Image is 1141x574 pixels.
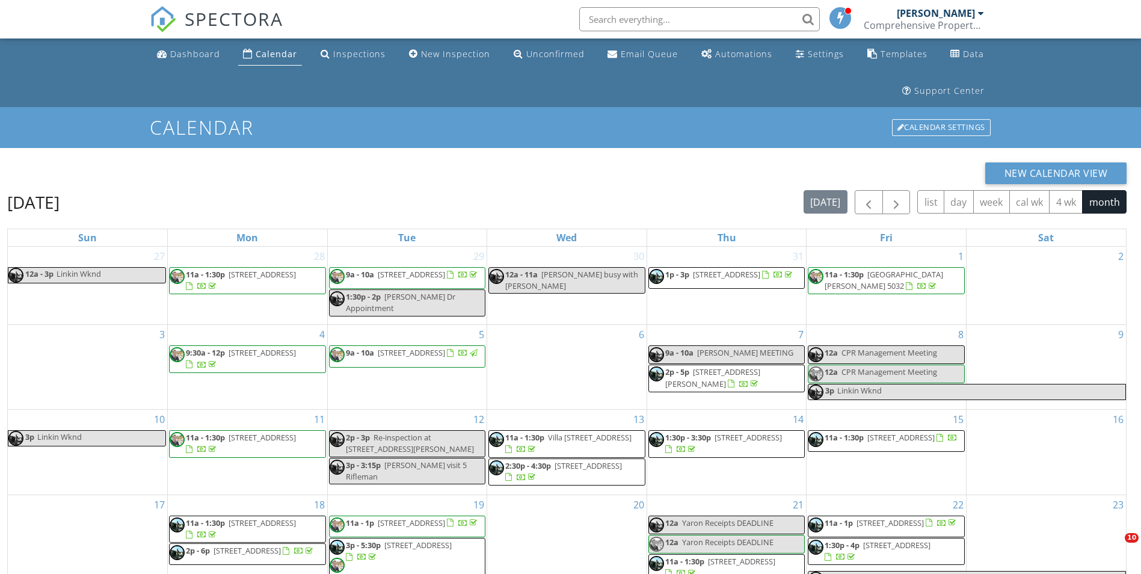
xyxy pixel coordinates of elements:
a: Go to August 22, 2025 [950,495,966,514]
a: 11a - 1:30p [STREET_ADDRESS] [186,269,296,291]
a: Saturday [1036,229,1056,246]
span: CPR Management Meeting [841,347,937,358]
a: Go to August 11, 2025 [312,410,327,429]
img: photo_7012610_dji_258_jpg_5546202_0_202163131712_photo_original_1622696338540.jpg [170,517,185,532]
div: Templates [881,48,927,60]
button: Next month [882,190,911,215]
a: Go to July 31, 2025 [790,247,806,266]
img: photo_7012610_dji_258_jpg_5546202_0_202163131712_photo_original_1622696338540.jpg [649,347,664,362]
span: [STREET_ADDRESS] [229,517,296,528]
div: Calendar Settings [892,119,991,136]
a: 11a - 1:30p [STREET_ADDRESS] [186,432,296,454]
span: [STREET_ADDRESS] [378,347,445,358]
a: Go to August 19, 2025 [471,495,487,514]
a: Calendar Settings [891,118,992,137]
td: Go to August 9, 2025 [966,325,1126,410]
a: Tuesday [396,229,418,246]
img: photo_7012610_dji_258_jpg_5546202_0_202163131712_photo_original_1622696338540.jpg [808,517,823,532]
a: 11a - 1:30p [STREET_ADDRESS] [808,430,965,452]
a: Unconfirmed [509,43,589,66]
a: 1p - 3p [STREET_ADDRESS] [665,269,795,280]
a: 9a - 10a [STREET_ADDRESS] [329,267,486,289]
span: [STREET_ADDRESS] [857,517,924,528]
td: Go to August 2, 2025 [966,247,1126,325]
a: 9:30a - 12p [STREET_ADDRESS] [169,345,326,372]
img: brad_pic.jpg [330,517,345,532]
a: 11a - 1p [STREET_ADDRESS] [808,516,965,537]
span: Linkin Wknd [837,385,882,396]
a: Go to August 18, 2025 [312,495,327,514]
span: 1:30p - 3:30p [665,432,711,443]
span: 12a - 3p [25,268,54,283]
img: brad_pic.jpg [649,537,664,552]
a: 9a - 10a [STREET_ADDRESS] [346,347,479,358]
a: Friday [878,229,895,246]
img: The Best Home Inspection Software - Spectora [150,6,176,32]
span: [PERSON_NAME] Dr Appointment [346,291,455,313]
span: 11a - 1:30p [825,269,864,280]
span: 9a - 10a [346,269,374,280]
div: New Inspection [421,48,490,60]
a: Templates [863,43,932,66]
span: Yaron Receipts DEADLINE [682,537,773,548]
a: 9a - 10a [STREET_ADDRESS] [346,269,479,280]
img: photo_7012610_dji_258_jpg_5546202_0_202163131712_photo_original_1622696338540.jpg [489,432,504,447]
td: Go to August 14, 2025 [647,410,807,495]
span: [STREET_ADDRESS] [863,540,930,551]
span: 12a [825,347,838,358]
button: Previous month [855,190,883,215]
span: 11a - 1:30p [186,269,225,280]
span: 3p - 5:30p [346,540,381,551]
a: 9a - 10a [STREET_ADDRESS] [329,345,486,367]
img: photo_7012610_dji_258_jpg_5546202_0_202163131712_photo_original_1622696338540.jpg [330,540,345,555]
img: photo_7012610_dji_258_jpg_5546202_0_202163131712_photo_original_1622696338540.jpg [8,268,23,283]
span: [STREET_ADDRESS] [229,347,296,358]
a: Go to August 9, 2025 [1116,325,1126,344]
span: 11a - 1:30p [505,432,544,443]
span: [STREET_ADDRESS] [378,517,445,528]
button: day [944,190,974,214]
a: 9:30a - 12p [STREET_ADDRESS] [186,347,296,369]
span: 11a - 1:30p [186,432,225,443]
div: Support Center [914,85,985,96]
img: photo_7012610_dji_258_jpg_5546202_0_202163131712_photo_original_1622696338540.jpg [649,269,664,284]
span: Yaron Receipts DEADLINE [682,517,773,528]
div: Data [963,48,984,60]
a: 3p - 5:30p [STREET_ADDRESS] [346,540,452,562]
button: list [917,190,944,214]
img: brad_pic.jpg [330,558,345,573]
a: Go to July 30, 2025 [631,247,647,266]
img: brad_pic.jpg [170,432,185,447]
button: New Calendar View [985,162,1127,184]
span: [PERSON_NAME] MEETING [697,347,793,358]
a: Automations (Basic) [697,43,777,66]
span: [STREET_ADDRESS] [693,269,760,280]
td: Go to August 7, 2025 [647,325,807,410]
div: Automations [715,48,772,60]
td: Go to July 28, 2025 [168,247,328,325]
a: Go to August 16, 2025 [1110,410,1126,429]
span: [STREET_ADDRESS] [708,556,775,567]
td: Go to August 6, 2025 [487,325,647,410]
a: Go to August 3, 2025 [157,325,167,344]
iframe: Intercom live chat [1100,533,1129,562]
a: Go to July 28, 2025 [312,247,327,266]
div: Dashboard [170,48,220,60]
a: Go to August 12, 2025 [471,410,487,429]
h1: Calendar [150,117,992,138]
a: Go to August 14, 2025 [790,410,806,429]
a: 11a - 1:30p [GEOGRAPHIC_DATA][PERSON_NAME] 5032 [808,267,965,294]
span: 2p - 5p [665,366,689,377]
span: 2p - 6p [186,545,210,556]
span: 9a - 10a [665,347,694,358]
span: [STREET_ADDRESS] [384,540,452,551]
span: [PERSON_NAME] visit 5 Rifleman [346,460,467,482]
span: [STREET_ADDRESS] [867,432,935,443]
a: 1:30p - 4p [STREET_ADDRESS] [808,538,965,565]
a: Go to August 2, 2025 [1116,247,1126,266]
a: 1:30p - 3:30p [STREET_ADDRESS] [648,430,805,457]
img: brad_pic.jpg [330,269,345,284]
a: 11a - 1:30p [GEOGRAPHIC_DATA][PERSON_NAME] 5032 [825,269,943,291]
a: Go to August 4, 2025 [317,325,327,344]
a: Go to August 7, 2025 [796,325,806,344]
